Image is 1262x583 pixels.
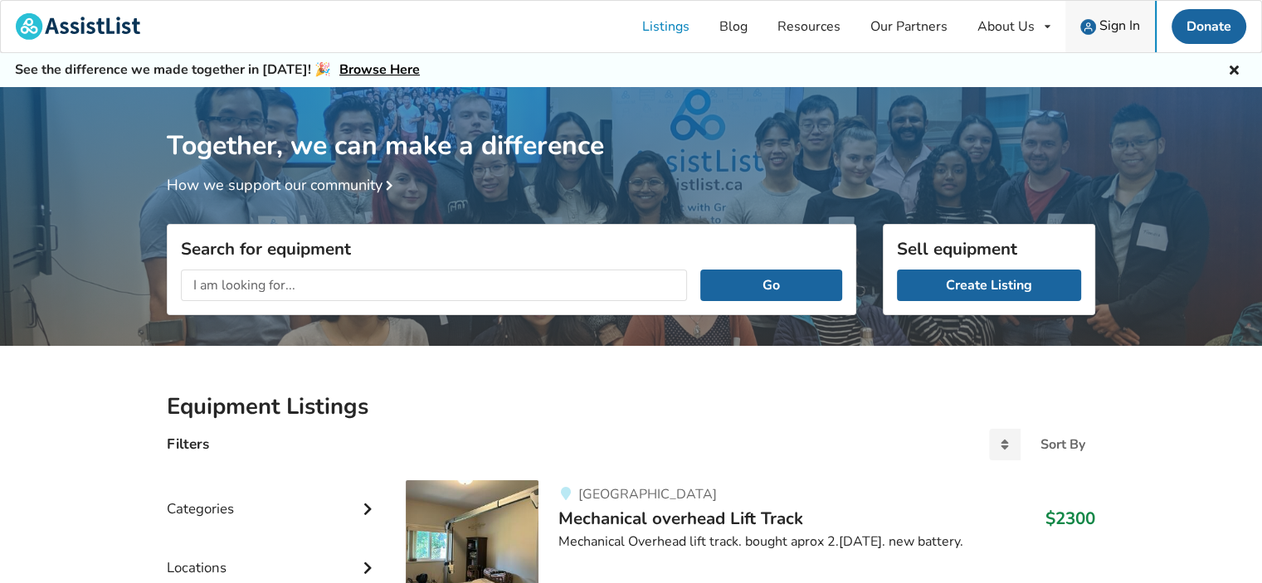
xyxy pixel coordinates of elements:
h3: Sell equipment [897,238,1081,260]
a: Resources [763,1,855,52]
img: assistlist-logo [16,13,140,40]
a: Donate [1172,9,1246,44]
h5: See the difference we made together in [DATE]! 🎉 [15,61,420,79]
span: Sign In [1099,17,1140,35]
h4: Filters [167,435,209,454]
div: Categories [167,467,379,526]
span: Mechanical overhead Lift Track [558,507,803,530]
h3: Search for equipment [181,238,842,260]
div: About Us [977,20,1035,33]
h1: Together, we can make a difference [167,87,1095,163]
a: Blog [704,1,763,52]
h2: Equipment Listings [167,392,1095,421]
div: Mechanical Overhead lift track. bought aprox 2.[DATE]. new battery. [558,532,1095,551]
div: Sort By [1040,438,1085,451]
a: Our Partners [855,1,962,52]
span: [GEOGRAPHIC_DATA] [577,485,716,503]
button: Go [700,270,842,301]
h3: $2300 [1045,508,1095,529]
a: Browse Here [339,61,420,79]
a: Listings [627,1,704,52]
a: How we support our community [167,175,399,195]
a: Create Listing [897,270,1081,301]
img: user icon [1080,19,1096,35]
a: user icon Sign In [1065,1,1155,52]
input: I am looking for... [181,270,687,301]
